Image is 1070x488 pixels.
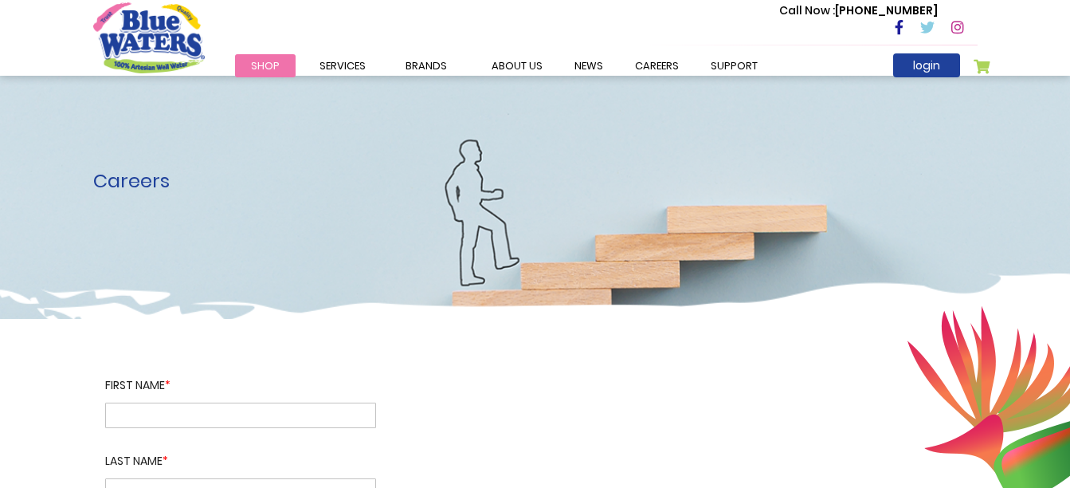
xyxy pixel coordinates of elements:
span: Call Now : [779,2,835,18]
a: careers [619,54,695,77]
a: support [695,54,774,77]
span: Shop [251,58,280,73]
a: store logo [93,2,205,73]
a: News [559,54,619,77]
h1: Careers [93,170,978,193]
a: Shop [235,54,296,77]
p: [PHONE_NUMBER] [779,2,938,19]
a: login [893,53,960,77]
a: Services [304,54,382,77]
label: First name [105,377,376,403]
span: Services [319,58,366,73]
a: Brands [390,54,463,77]
span: Brands [406,58,447,73]
a: about us [476,54,559,77]
label: Last Name [105,428,376,478]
